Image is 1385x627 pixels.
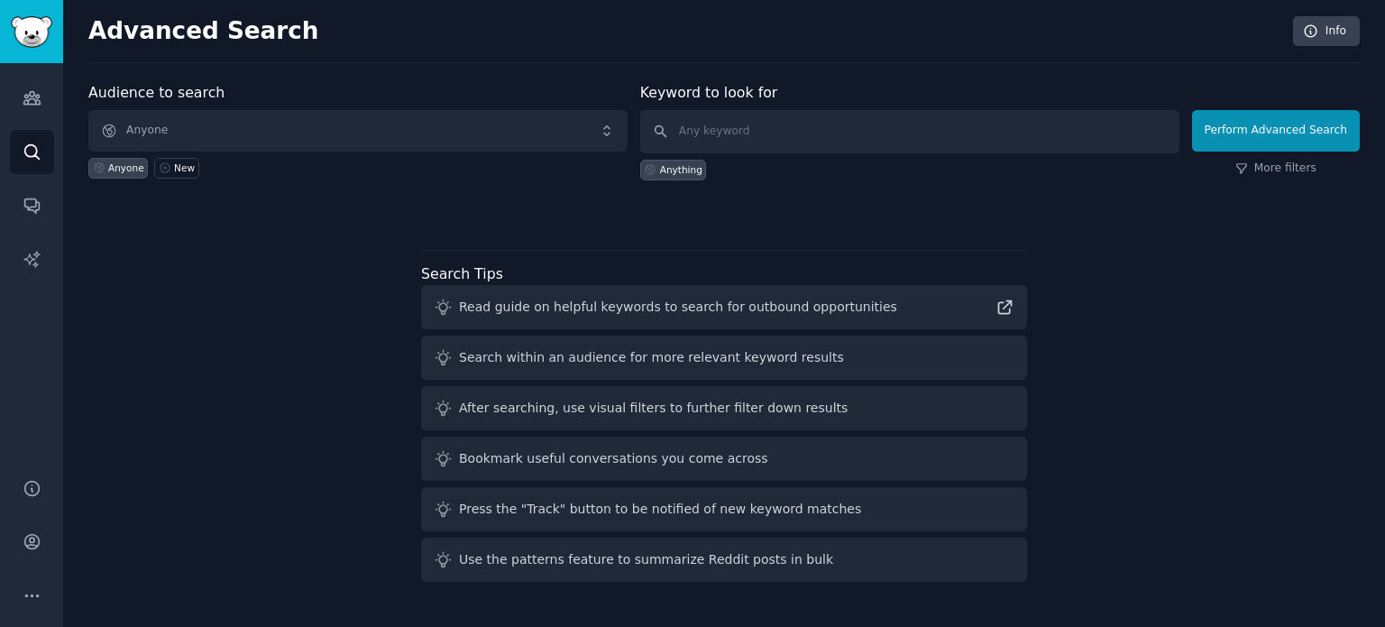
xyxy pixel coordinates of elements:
[459,399,848,418] div: After searching, use visual filters to further filter down results
[108,161,144,174] div: Anyone
[459,500,861,519] div: Press the "Track" button to be notified of new keyword matches
[459,348,844,367] div: Search within an audience for more relevant keyword results
[1192,110,1360,152] button: Perform Advanced Search
[11,16,52,48] img: GummySearch logo
[88,84,225,101] label: Audience to search
[1235,161,1316,177] a: More filters
[640,84,778,101] label: Keyword to look for
[88,17,1283,46] h2: Advanced Search
[660,163,702,176] div: Anything
[1293,16,1360,47] a: Info
[459,550,833,569] div: Use the patterns feature to summarize Reddit posts in bulk
[640,110,1179,153] input: Any keyword
[174,161,195,174] div: New
[154,158,198,179] a: New
[88,110,628,152] button: Anyone
[459,298,897,317] div: Read guide on helpful keywords to search for outbound opportunities
[459,449,768,468] div: Bookmark useful conversations you come across
[421,265,503,282] label: Search Tips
